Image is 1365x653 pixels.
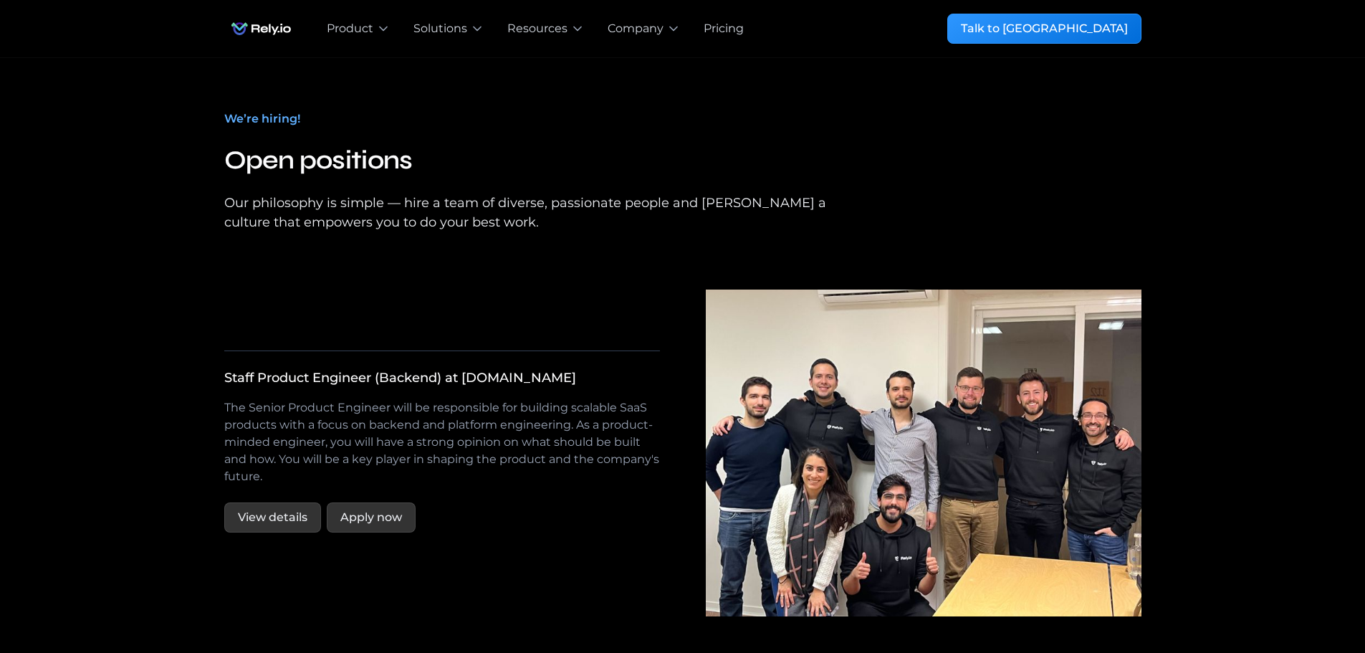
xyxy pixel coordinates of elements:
[224,14,298,43] a: home
[507,20,567,37] div: Resources
[224,194,855,232] div: Our philosophy is simple — hire a team of diverse, passionate people and [PERSON_NAME] a culture ...
[608,20,664,37] div: Company
[224,368,576,388] div: Staff Product Engineer (Backend) at [DOMAIN_NAME]
[224,139,855,182] h2: Open positions
[224,502,321,533] a: View details
[224,14,298,43] img: Rely.io logo
[224,399,660,485] p: The Senior Product Engineer will be responsible for building scalable SaaS products with a focus ...
[413,20,467,37] div: Solutions
[327,20,373,37] div: Product
[947,14,1141,44] a: Talk to [GEOGRAPHIC_DATA]
[327,502,416,533] a: Apply now
[340,509,402,526] div: Apply now
[1270,558,1345,633] iframe: Chatbot
[961,20,1128,37] div: Talk to [GEOGRAPHIC_DATA]
[224,110,300,128] div: We’re hiring!
[704,20,744,37] a: Pricing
